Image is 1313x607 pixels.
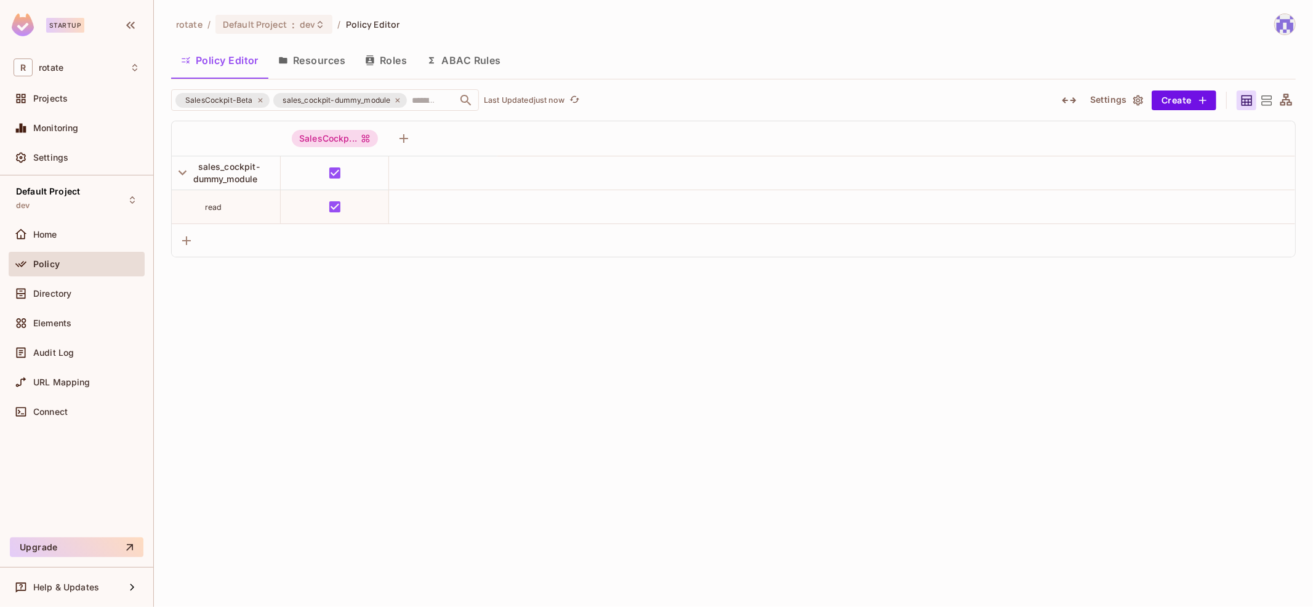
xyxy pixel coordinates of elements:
span: Monitoring [33,123,79,133]
span: dev [300,18,315,30]
span: Projects [33,94,68,103]
span: SalesCockpit-Beta [292,130,378,147]
button: Settings [1085,90,1147,110]
span: R [14,58,33,76]
li: / [337,18,340,30]
span: sales_cockpit-dummy_module [276,94,398,107]
span: read [205,203,222,212]
img: SReyMgAAAABJRU5ErkJggg== [12,14,34,36]
span: SalesCockpit-Beta [178,94,260,107]
button: Open [457,92,475,109]
button: Roles [355,45,417,76]
div: SalesCockp... [292,130,378,147]
span: Home [33,230,57,239]
img: yoongjia@letsrotate.com [1275,14,1295,34]
button: Create [1152,90,1216,110]
span: Default Project [16,187,80,196]
span: Workspace: rotate [39,63,63,73]
span: Policy Editor [346,18,400,30]
span: : [291,20,295,30]
span: Help & Updates [33,582,99,592]
span: Click to refresh data [564,93,582,108]
div: Startup [46,18,84,33]
div: sales_cockpit-dummy_module [273,93,408,108]
li: / [207,18,211,30]
button: ABAC Rules [417,45,511,76]
span: Directory [33,289,71,299]
div: SalesCockpit-Beta [175,93,270,108]
span: Elements [33,318,71,328]
span: refresh [569,94,580,107]
p: Last Updated just now [484,95,564,105]
span: Default Project [223,18,287,30]
span: Audit Log [33,348,74,358]
span: the active workspace [176,18,203,30]
span: Settings [33,153,68,163]
button: refresh [567,93,582,108]
span: Connect [33,407,68,417]
span: sales_cockpit-dummy_module [193,161,260,184]
button: Policy Editor [171,45,268,76]
button: Upgrade [10,537,143,557]
span: Policy [33,259,60,269]
span: dev [16,201,30,211]
button: Resources [268,45,355,76]
span: URL Mapping [33,377,90,387]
